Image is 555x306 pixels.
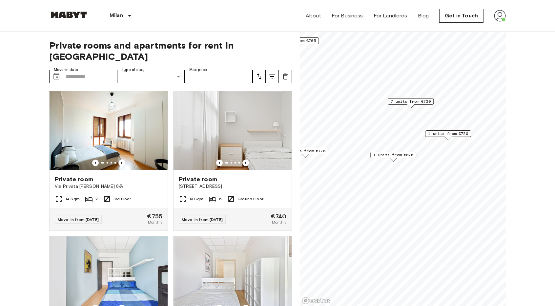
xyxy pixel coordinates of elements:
[50,70,63,83] button: Choose date
[216,160,223,166] button: Previous image
[219,196,222,202] span: 6
[55,175,93,183] span: Private room
[237,196,263,202] span: Ground Floor
[282,148,328,158] div: Map marker
[271,213,286,219] span: €740
[494,10,506,22] img: avatar
[189,67,207,73] label: Max price
[118,160,125,166] button: Previous image
[285,148,325,154] span: 1 units from €770
[279,70,292,83] button: tune
[50,91,168,170] img: Marketing picture of unit IT-14-055-010-002H
[439,9,483,23] a: Get in Touch
[242,160,249,166] button: Previous image
[174,91,292,170] img: Marketing picture of unit IT-14-037-001-06H
[147,213,162,219] span: €755
[253,70,266,83] button: tune
[49,11,89,18] img: Habyt
[58,217,99,222] span: Move-in from [DATE]
[122,67,145,73] label: Type of stay
[113,196,131,202] span: 3rd Floor
[92,160,99,166] button: Previous image
[173,91,292,231] a: Marketing picture of unit IT-14-037-001-06HPrevious imagePrevious imagePrivate room[STREET_ADDRES...
[276,38,316,44] span: 3 units from €705
[55,183,162,190] span: Via Privata [PERSON_NAME] 8/A
[95,196,98,202] span: 2
[373,152,413,158] span: 1 units from €820
[374,12,407,20] a: For Landlords
[428,131,468,137] span: 1 units from €720
[189,196,203,202] span: 13 Sqm
[370,152,416,162] div: Map marker
[148,219,162,225] span: Monthly
[272,219,286,225] span: Monthly
[182,217,223,222] span: Move-in from [DATE]
[54,67,78,73] label: Move-in date
[179,175,217,183] span: Private room
[332,12,363,20] a: For Business
[110,12,123,20] p: Milan
[418,12,429,20] a: Blog
[49,91,168,231] a: Marketing picture of unit IT-14-055-010-002HPrevious imagePrevious imagePrivate roomVia Privata [...
[425,130,471,141] div: Map marker
[388,98,434,108] div: Map marker
[49,40,292,62] span: Private rooms and apartments for rent in [GEOGRAPHIC_DATA]
[306,12,321,20] a: About
[65,196,80,202] span: 14 Sqm
[391,98,431,104] span: 7 units from €730
[302,297,331,304] a: Mapbox logo
[179,183,286,190] span: [STREET_ADDRESS]
[266,70,279,83] button: tune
